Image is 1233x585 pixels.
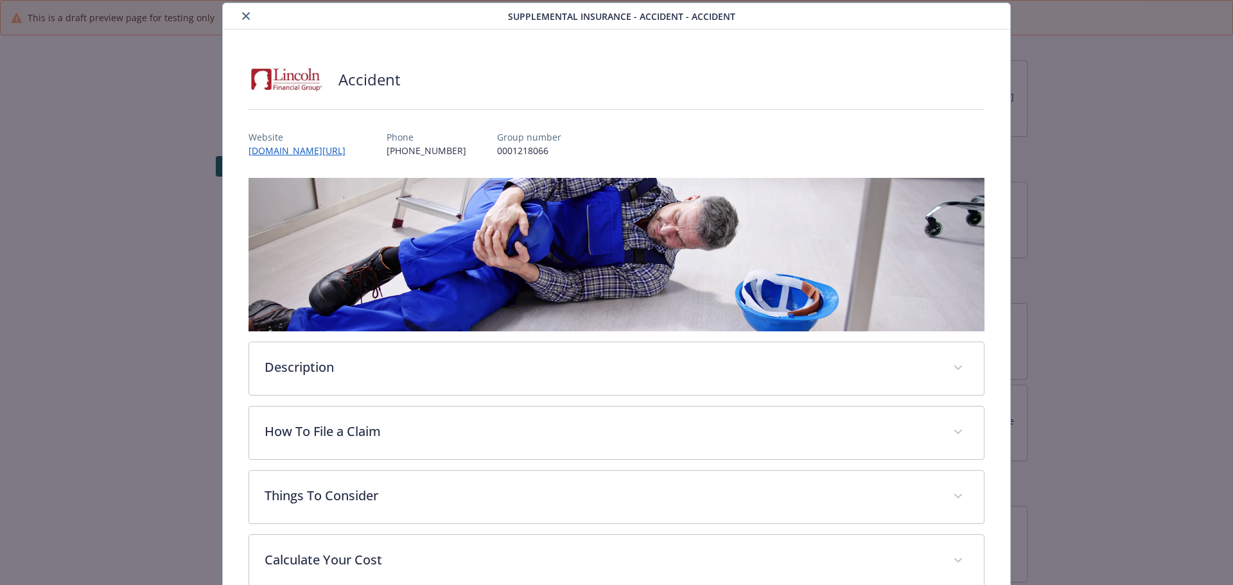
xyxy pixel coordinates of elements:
p: [PHONE_NUMBER] [387,144,466,157]
p: Phone [387,130,466,144]
button: close [238,8,254,24]
p: Things To Consider [265,486,938,505]
p: Calculate Your Cost [265,550,938,570]
p: 0001218066 [497,144,561,157]
div: Description [249,342,984,395]
div: Things To Consider [249,471,984,523]
div: How To File a Claim [249,406,984,459]
span: Supplemental Insurance - Accident - Accident [508,10,735,23]
p: Group number [497,130,561,144]
img: Lincoln Financial Group [249,60,326,99]
p: Description [265,358,938,377]
p: How To File a Claim [265,422,938,441]
a: [DOMAIN_NAME][URL] [249,144,356,157]
h2: Accident [338,69,401,91]
p: Website [249,130,356,144]
img: banner [249,178,985,331]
